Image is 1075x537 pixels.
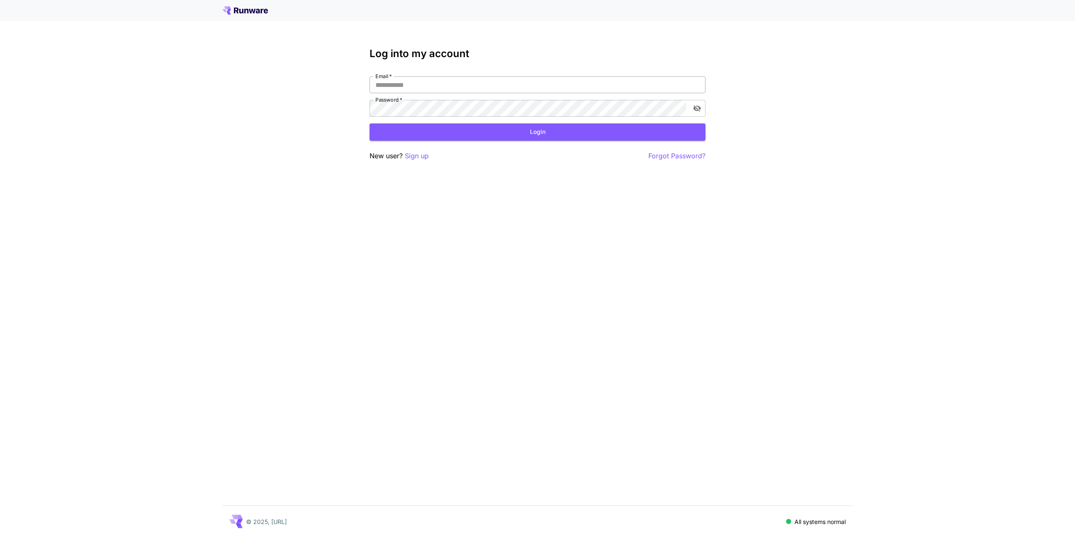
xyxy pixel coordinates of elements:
[370,151,429,161] p: New user?
[375,73,392,80] label: Email
[370,48,705,60] h3: Log into my account
[690,101,705,116] button: toggle password visibility
[794,517,846,526] p: All systems normal
[246,517,287,526] p: © 2025, [URL]
[370,123,705,141] button: Login
[405,151,429,161] button: Sign up
[375,96,402,103] label: Password
[648,151,705,161] button: Forgot Password?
